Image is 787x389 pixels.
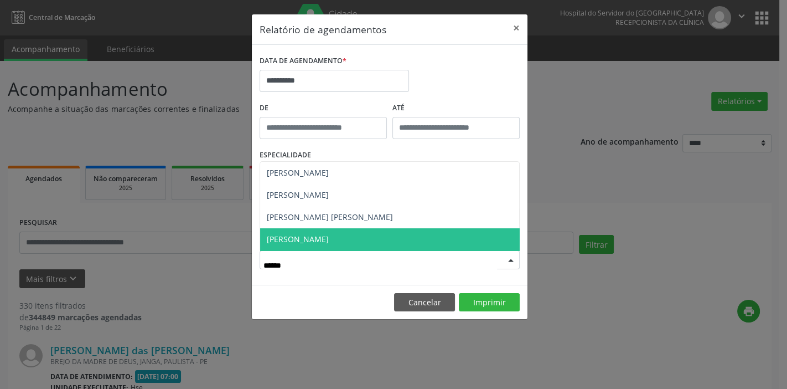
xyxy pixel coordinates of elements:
span: [PERSON_NAME] [267,234,329,244]
button: Imprimir [459,293,520,312]
label: De [260,100,387,117]
span: [PERSON_NAME] [PERSON_NAME] [267,212,393,222]
button: Close [505,14,527,42]
span: [PERSON_NAME] [267,190,329,200]
label: DATA DE AGENDAMENTO [260,53,346,70]
span: [PERSON_NAME] [267,167,329,178]
button: Cancelar [394,293,455,312]
h5: Relatório de agendamentos [260,22,386,37]
label: ESPECIALIDADE [260,147,311,164]
label: ATÉ [392,100,520,117]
